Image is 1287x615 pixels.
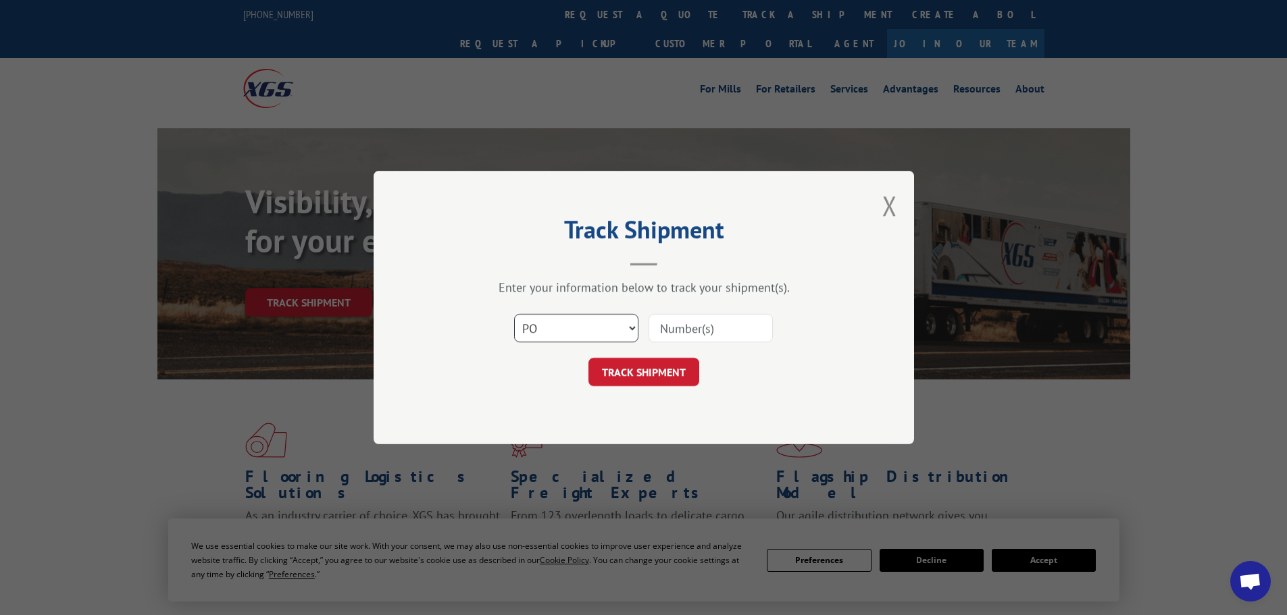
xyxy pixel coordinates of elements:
div: Enter your information below to track your shipment(s). [441,279,847,295]
div: Open chat [1230,561,1271,601]
h2: Track Shipment [441,220,847,246]
button: TRACK SHIPMENT [588,358,699,386]
button: Close modal [882,188,897,223]
input: Number(s) [649,314,773,342]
